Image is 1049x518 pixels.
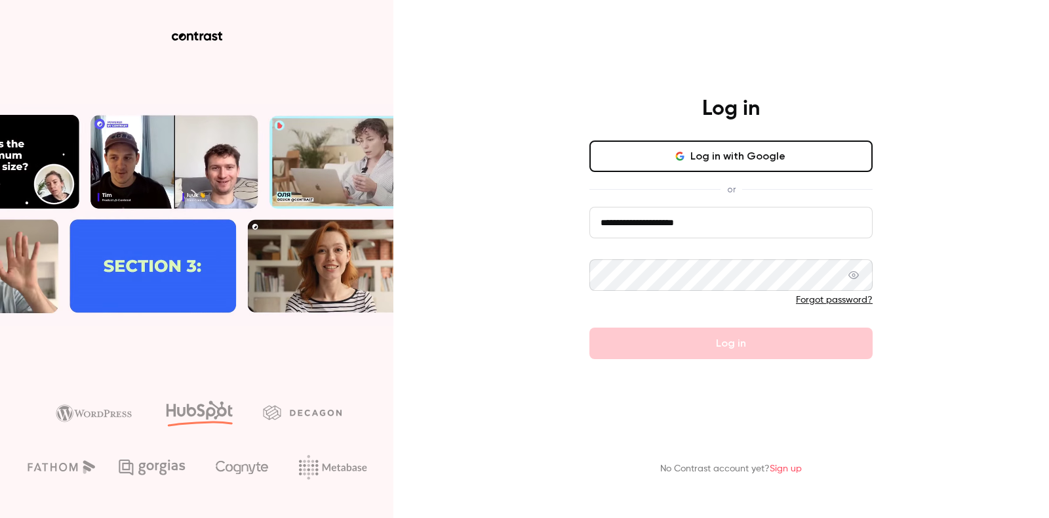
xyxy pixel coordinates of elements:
[660,462,802,476] p: No Contrast account yet?
[721,183,742,196] span: or
[263,405,342,420] img: decagon
[770,464,802,473] a: Sign up
[702,96,760,122] h4: Log in
[589,140,873,172] button: Log in with Google
[796,295,873,305] a: Forgot password?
